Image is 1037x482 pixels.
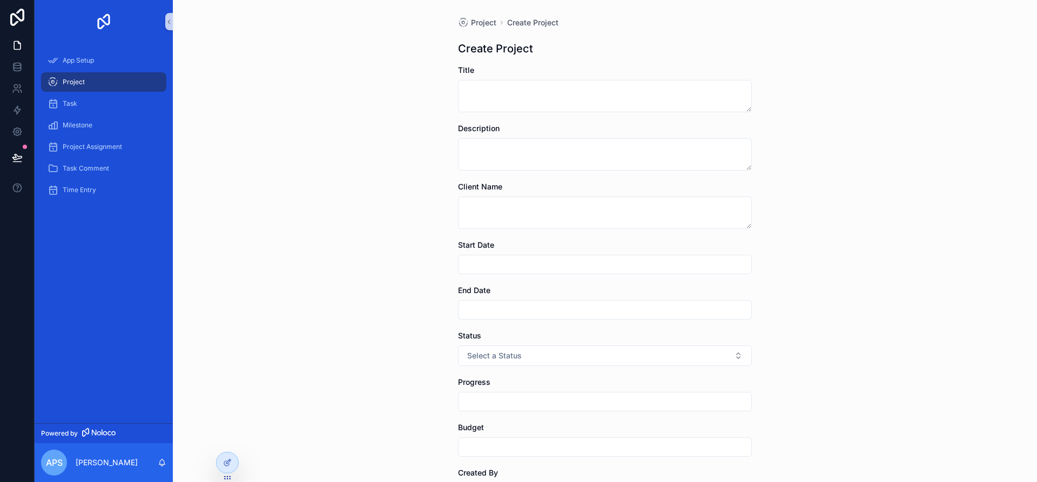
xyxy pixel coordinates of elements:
[35,423,173,443] a: Powered by
[458,17,496,28] a: Project
[458,240,494,249] span: Start Date
[63,142,122,151] span: Project Assignment
[95,13,112,30] img: App logo
[63,121,92,130] span: Milestone
[41,94,166,113] a: Task
[458,468,498,477] span: Created By
[467,350,522,361] span: Select a Status
[63,99,77,108] span: Task
[507,17,558,28] a: Create Project
[471,17,496,28] span: Project
[458,377,490,386] span: Progress
[41,116,166,135] a: Milestone
[63,186,96,194] span: Time Entry
[35,43,173,214] div: scrollable content
[458,331,481,340] span: Status
[41,137,166,157] a: Project Assignment
[458,423,484,432] span: Budget
[41,72,166,92] a: Project
[63,164,109,173] span: Task Comment
[41,159,166,178] a: Task Comment
[63,78,85,86] span: Project
[458,286,490,295] span: End Date
[458,182,502,191] span: Client Name
[46,456,63,469] span: APS
[76,457,138,468] p: [PERSON_NAME]
[41,429,78,438] span: Powered by
[41,51,166,70] a: App Setup
[458,65,474,74] span: Title
[458,41,533,56] h1: Create Project
[41,180,166,200] a: Time Entry
[458,345,752,366] button: Select Button
[63,56,94,65] span: App Setup
[458,124,500,133] span: Description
